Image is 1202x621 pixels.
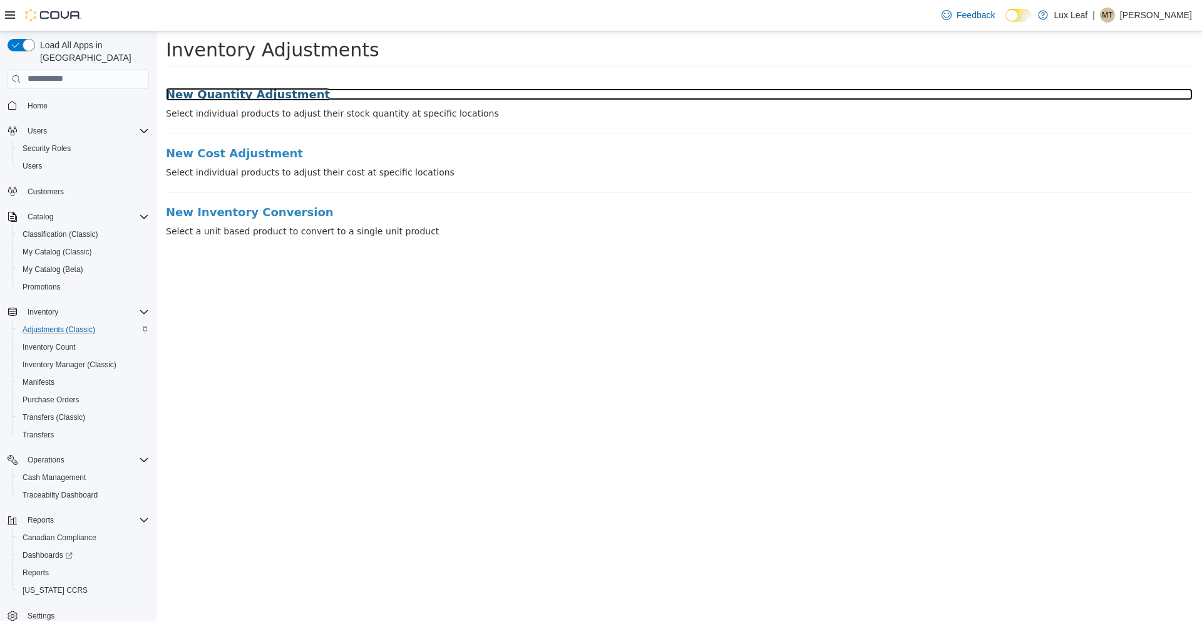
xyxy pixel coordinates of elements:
span: Users [23,123,149,138]
span: Washington CCRS [18,583,149,598]
span: My Catalog (Beta) [18,262,149,277]
span: Traceabilty Dashboard [23,490,98,500]
span: My Catalog (Classic) [18,244,149,259]
span: Home [28,101,48,111]
button: Classification (Classic) [13,226,154,243]
a: Transfers (Classic) [18,410,90,425]
button: Operations [23,452,69,467]
button: My Catalog (Beta) [13,261,154,278]
a: [US_STATE] CCRS [18,583,93,598]
h3: New Quantity Adjustment [9,57,1036,70]
button: Security Roles [13,140,154,157]
p: Select individual products to adjust their cost at specific locations [9,135,1036,148]
a: Home [23,98,53,113]
button: Users [13,157,154,175]
button: Catalog [23,209,58,224]
p: Select individual products to adjust their stock quantity at specific locations [9,76,1036,89]
p: Select a unit based product to convert to a single unit product [9,194,1036,207]
span: Dashboards [23,550,73,560]
button: Inventory Manager (Classic) [13,356,154,373]
span: Transfers [23,430,54,440]
button: Traceabilty Dashboard [13,486,154,504]
a: Canadian Compliance [18,530,101,545]
a: Purchase Orders [18,392,85,407]
span: Inventory Adjustments [9,8,223,29]
span: Customers [23,184,149,199]
a: Customers [23,184,69,199]
button: Inventory Count [13,338,154,356]
button: Users [3,122,154,140]
span: Users [18,159,149,174]
button: Adjustments (Classic) [13,321,154,338]
button: Inventory [23,305,63,320]
span: Classification (Classic) [18,227,149,242]
h3: New Cost Adjustment [9,116,1036,128]
span: Transfers (Classic) [23,412,85,422]
button: My Catalog (Classic) [13,243,154,261]
span: Catalog [28,212,53,222]
button: Transfers (Classic) [13,409,154,426]
img: Cova [25,9,81,21]
span: Manifests [23,377,54,387]
a: Dashboards [18,548,78,563]
span: Security Roles [18,141,149,156]
span: Purchase Orders [23,395,80,405]
button: Operations [3,451,154,469]
p: Lux Leaf [1054,8,1088,23]
a: Feedback [937,3,1000,28]
span: Settings [28,611,54,621]
a: New Inventory Conversion [9,175,1036,187]
button: Catalog [3,208,154,226]
a: Security Roles [18,141,76,156]
button: Purchase Orders [13,391,154,409]
a: My Catalog (Beta) [18,262,88,277]
span: Security Roles [23,144,71,154]
a: Adjustments (Classic) [18,322,100,337]
span: [US_STATE] CCRS [23,585,88,595]
button: [US_STATE] CCRS [13,582,154,599]
a: Cash Management [18,470,91,485]
a: Manifests [18,375,59,390]
button: Reports [23,513,59,528]
input: Dark Mode [1005,9,1032,22]
span: Customers [28,187,64,197]
span: Inventory [28,307,58,317]
span: Canadian Compliance [23,533,96,543]
span: Inventory Count [23,342,76,352]
span: Reports [23,513,149,528]
span: Inventory Count [18,340,149,355]
span: Cash Management [23,472,86,483]
span: Manifests [18,375,149,390]
button: Promotions [13,278,154,296]
a: Dashboards [13,546,154,564]
span: Feedback [957,9,995,21]
span: My Catalog (Classic) [23,247,92,257]
span: Adjustments (Classic) [23,325,95,335]
button: Canadian Compliance [13,529,154,546]
a: My Catalog (Classic) [18,244,97,259]
span: Reports [18,565,149,580]
button: Reports [3,511,154,529]
span: Adjustments (Classic) [18,322,149,337]
button: Customers [3,182,154,201]
span: Operations [23,452,149,467]
span: Catalog [23,209,149,224]
div: Marissa Trottier [1100,8,1115,23]
span: Transfers [18,427,149,442]
a: Users [18,159,47,174]
span: Transfers (Classic) [18,410,149,425]
a: Inventory Manager (Classic) [18,357,121,372]
span: Inventory Manager (Classic) [18,357,149,372]
p: | [1092,8,1095,23]
a: Inventory Count [18,340,81,355]
span: Users [28,126,47,136]
span: Classification (Classic) [23,229,98,239]
a: Transfers [18,427,59,442]
span: Inventory [23,305,149,320]
span: Promotions [18,279,149,295]
a: Traceabilty Dashboard [18,488,103,503]
span: Cash Management [18,470,149,485]
a: Promotions [18,279,66,295]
